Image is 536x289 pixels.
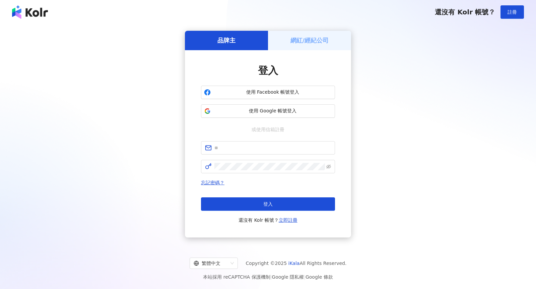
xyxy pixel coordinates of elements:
span: 本站採用 reCAPTCHA 保護機制 [203,273,333,281]
a: Google 條款 [306,274,333,280]
button: 使用 Facebook 帳號登入 [201,86,335,99]
a: iKala [288,261,300,266]
a: Google 隱私權 [272,274,304,280]
button: 註冊 [500,5,524,19]
h5: 網紅/經紀公司 [290,36,329,44]
span: eye-invisible [326,164,331,169]
span: 使用 Google 帳號登入 [213,108,332,114]
button: 使用 Google 帳號登入 [201,104,335,118]
span: 註冊 [508,9,517,15]
span: 登入 [258,65,278,76]
span: 使用 Facebook 帳號登入 [213,89,332,96]
h5: 品牌主 [217,36,236,44]
span: 登入 [263,201,273,207]
span: 或使用信箱註冊 [247,126,289,133]
span: 還沒有 Kolr 帳號？ [239,216,297,224]
img: logo [12,5,48,19]
a: 忘記密碼？ [201,180,224,185]
button: 登入 [201,197,335,211]
span: 還沒有 Kolr 帳號？ [435,8,495,16]
span: | [304,274,306,280]
div: 繁體中文 [194,258,228,269]
span: | [270,274,272,280]
span: Copyright © 2025 All Rights Reserved. [246,259,347,267]
a: 立即註冊 [279,217,297,223]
